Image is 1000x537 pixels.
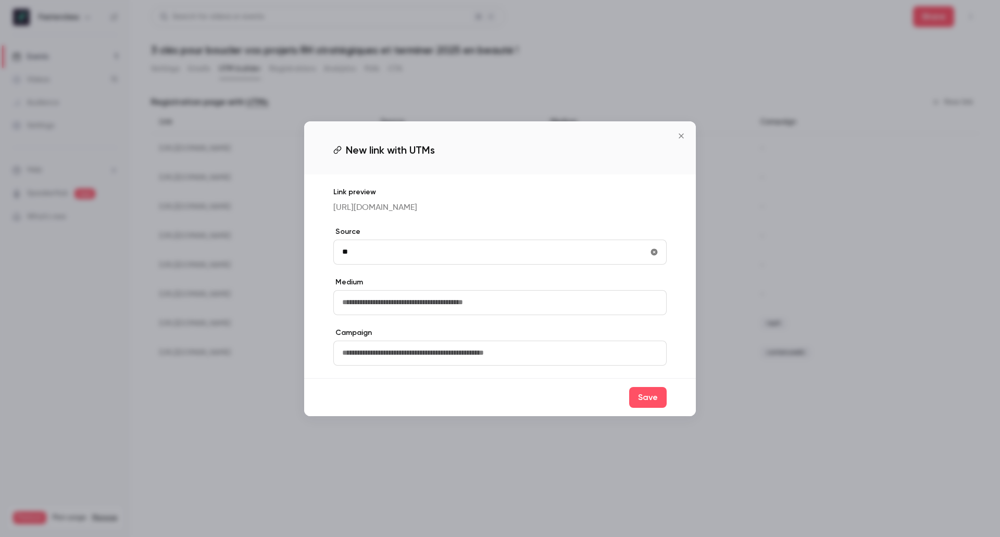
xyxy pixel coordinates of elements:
[333,187,667,197] p: Link preview
[333,227,667,237] label: Source
[646,244,662,260] button: utmSource
[333,202,667,214] p: [URL][DOMAIN_NAME]
[333,277,667,288] label: Medium
[333,328,667,338] label: Campaign
[346,142,435,158] span: New link with UTMs
[671,126,692,146] button: Close
[629,387,667,408] button: Save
